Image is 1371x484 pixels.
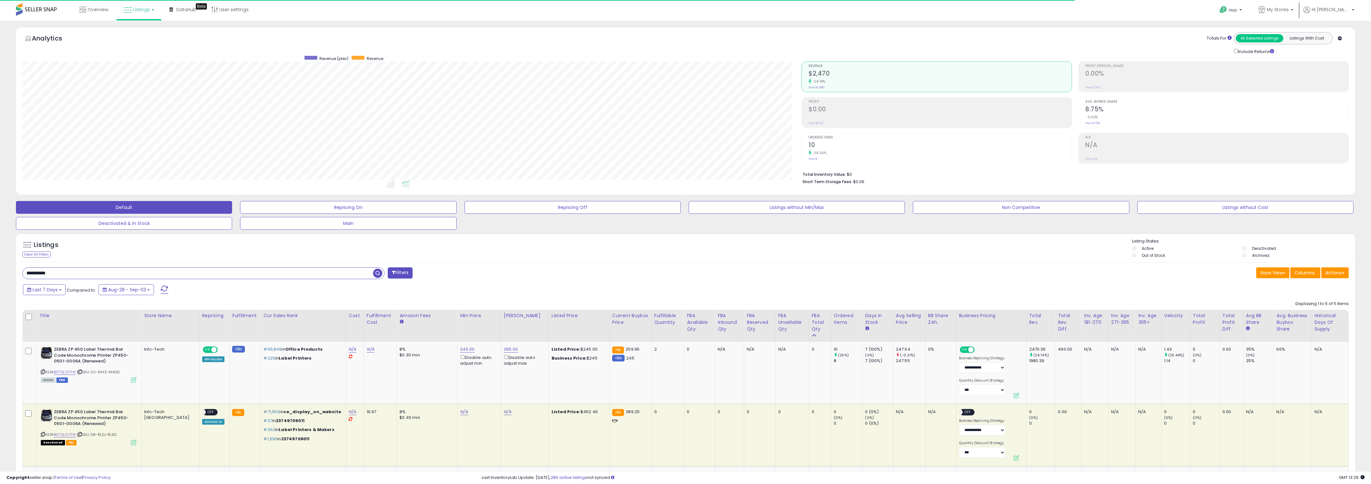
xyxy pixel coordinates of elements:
span: 23749708011 [281,436,310,442]
div: 2 [654,346,679,352]
div: FBA Available Qty [687,312,712,332]
div: 66% [1276,346,1307,352]
span: #362 [263,427,275,433]
small: Prev: 0.00% [1085,86,1101,89]
div: Fulfillment [232,312,258,319]
a: Terms of Use [55,474,82,480]
span: ROI [1085,136,1348,139]
span: #1,690 [263,436,277,442]
a: Help [1214,1,1248,21]
div: Listed Price [552,312,607,319]
div: N/A [718,346,739,352]
div: 7 (100%) [865,358,893,364]
div: N/A [1084,409,1103,415]
div: FBA inbound Qty [718,312,741,332]
button: Main [240,217,456,230]
button: Save View [1256,267,1289,278]
div: Clear All Filters [22,251,51,257]
button: Listings With Cost [1283,34,1331,42]
span: Compared to: [67,287,96,293]
small: (24.74%) [1033,353,1049,358]
div: [PERSON_NAME] [504,312,546,319]
div: N/A [1138,346,1156,352]
div: N/A [1246,409,1269,415]
div: Ordered Items [834,312,860,326]
span: FBA [66,440,77,445]
div: FBA Reserved Qty [747,312,773,332]
b: Business Price: [552,355,587,361]
h5: Listings [34,241,58,249]
button: Repricing On [240,201,456,214]
label: Out of Stock [1142,253,1165,258]
span: My Stores [1267,6,1289,13]
div: 0 [1164,409,1190,415]
div: 0 (0%) [865,421,893,426]
span: OFF [206,410,216,415]
h2: $2,470 [809,70,1072,78]
button: Non Competitive [913,201,1129,214]
div: 490.00 [1058,346,1076,352]
small: Prev: $1,980 [809,86,825,89]
button: Actions [1321,267,1349,278]
div: 1980.39 [1029,358,1055,364]
div: Amazon AI [202,419,224,425]
small: FBM [612,355,625,361]
div: N/A [1084,346,1103,352]
small: Prev: 8.75% [1085,121,1100,125]
small: Prev: 8 [809,157,817,161]
small: Prev: $0.00 [809,121,824,125]
div: Totals For [1207,35,1232,41]
small: 25.00% [811,151,826,155]
span: ON [203,347,211,353]
span: $0.06 [853,179,864,185]
div: $452.46 [552,409,605,415]
a: Privacy Policy [83,474,111,480]
span: Office Products [285,346,323,352]
span: Label Printers & Makers [279,427,334,433]
p: in [263,409,341,415]
img: 416iSW5yt8L._SL40_.jpg [41,346,52,359]
div: Fulfillable Quantity [654,312,681,326]
div: Cur Sales Rank [263,312,343,319]
div: $245.00 [552,346,605,352]
span: All listings that are unavailable for purchase on Amazon for any reason other than out-of-stock [41,440,65,445]
p: in [263,355,341,361]
a: 265.00 [504,346,518,353]
div: Total Profit [1193,312,1217,326]
h2: 10 [809,141,1072,150]
div: N/A [1276,409,1307,415]
label: Active [1142,246,1154,251]
span: Label Printers [279,355,312,361]
h2: $0.00 [809,106,1072,114]
a: B07QL2V71W [54,432,76,437]
div: Displaying 1 to 5 of 5 items [1295,301,1349,307]
div: Total Profit Diff. [1222,312,1241,332]
div: N/A [896,409,920,415]
span: DataHub [176,6,196,13]
div: 0 [778,409,804,415]
span: 389.25 [626,409,640,415]
div: 10 [834,346,862,352]
div: seller snap | | [6,475,111,481]
div: Business Pricing [959,312,1024,319]
span: OFF [973,347,984,353]
div: 8 [834,358,862,364]
div: Historical Days Of Supply [1315,312,1346,332]
div: 0 [834,409,862,415]
div: 0 [1193,421,1220,426]
a: N/A [504,409,511,415]
div: 0 [1193,346,1220,352]
small: (0%) [865,415,874,420]
div: 0.00 [1222,346,1238,352]
div: Total Rev. Diff. [1058,312,1079,332]
small: (0%) [1246,353,1255,358]
span: 2025-09-12 13:29 GMT [1339,474,1365,480]
span: FBM [56,377,68,383]
p: in [263,436,341,442]
div: $0.30 min [400,352,452,358]
div: Info-Tech [144,346,194,352]
button: All Selected Listings [1236,34,1283,42]
small: FBM [232,346,245,353]
span: Help [1229,7,1237,13]
span: #99,849 [263,346,282,352]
